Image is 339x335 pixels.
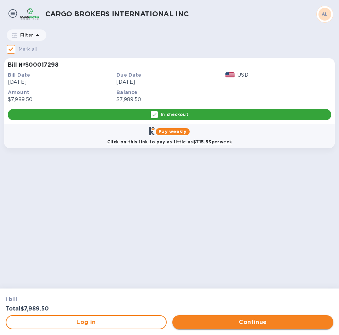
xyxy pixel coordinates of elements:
button: Log in [6,315,167,329]
p: In checkout [161,111,188,117]
span: Continue [178,318,328,326]
p: USD [237,71,248,79]
p: Mark all [18,46,37,53]
b: Bill Date [8,72,30,78]
h3: Bill № S00017298 [8,62,58,68]
h3: Total $7,989.50 [6,306,165,312]
p: $7,989.50 [116,96,222,103]
b: Balance [116,89,137,95]
h1: CARGO BROKERS INTERNATIONAL INC [45,10,316,18]
p: [DATE] [116,78,222,86]
b: Click on this link to pay as little as $715.53 per week [107,139,232,144]
p: Filter [17,32,33,38]
b: Due Date [116,72,141,78]
p: $7,989.50 [8,96,114,103]
button: Continue [172,315,333,329]
b: Amount [8,89,29,95]
p: 1 bill [6,296,165,303]
p: [DATE] [8,78,114,86]
span: Log in [12,318,160,326]
b: Pay weekly [159,129,186,134]
b: AL [322,11,328,17]
img: USD [225,72,235,77]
